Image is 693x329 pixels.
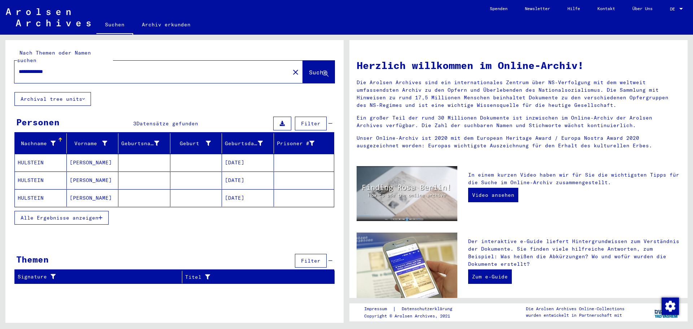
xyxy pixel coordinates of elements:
[222,133,274,153] mat-header-cell: Geburtsdatum
[18,138,66,149] div: Nachname
[301,120,321,127] span: Filter
[6,8,91,26] img: Arolsen_neg.svg
[14,211,109,225] button: Alle Ergebnisse anzeigen
[277,138,326,149] div: Prisoner #
[274,133,334,153] mat-header-cell: Prisoner #
[357,134,680,150] p: Unser Online-Archiv ist 2020 mit dem European Heritage Award / Europa Nostra Award 2020 ausgezeic...
[222,172,274,189] mat-cell: [DATE]
[468,269,512,284] a: Zum e-Guide
[225,140,263,147] div: Geburtsdatum
[396,305,461,313] a: Datenschutzerklärung
[118,133,170,153] mat-header-cell: Geburtsname
[662,298,679,315] img: Zustimmung ändern
[67,172,119,189] mat-cell: [PERSON_NAME]
[15,172,67,189] mat-cell: HULSTEIN
[173,138,222,149] div: Geburt‏
[468,238,680,268] p: Der interaktive e-Guide liefert Hintergrundwissen zum Verständnis der Dokumente. Sie finden viele...
[526,312,624,319] p: wurden entwickelt in Partnerschaft mit
[468,171,680,186] p: In einem kurzen Video haben wir für Sie die wichtigsten Tipps für die Suche im Online-Archiv zusa...
[67,133,119,153] mat-header-cell: Vorname
[15,154,67,171] mat-cell: HULSTEIN
[225,138,274,149] div: Geburtsdatum
[16,116,60,129] div: Personen
[16,253,49,266] div: Themen
[295,254,327,268] button: Filter
[70,140,108,147] div: Vorname
[17,49,91,64] mat-label: Nach Themen oder Namen suchen
[67,154,119,171] mat-cell: [PERSON_NAME]
[136,120,198,127] span: Datensätze gefunden
[357,79,680,109] p: Die Arolsen Archives sind ein internationales Zentrum über NS-Verfolgung mit dem weltweit umfasse...
[21,215,99,221] span: Alle Ergebnisse anzeigen
[303,61,335,83] button: Suche
[291,68,300,77] mat-icon: close
[364,305,393,313] a: Impressum
[357,114,680,129] p: Ein großer Teil der rund 30 Millionen Dokumente ist inzwischen im Online-Archiv der Arolsen Archi...
[364,305,461,313] div: |
[468,188,518,202] a: Video ansehen
[133,120,136,127] span: 3
[96,16,133,35] a: Suchen
[670,7,678,12] span: DE
[185,271,326,283] div: Titel
[295,117,327,130] button: Filter
[222,189,274,207] mat-cell: [DATE]
[288,65,303,79] button: Clear
[15,189,67,207] mat-cell: HULSTEIN
[70,138,118,149] div: Vorname
[309,69,327,76] span: Suche
[133,16,199,33] a: Archiv erkunden
[653,303,680,321] img: yv_logo.png
[121,138,170,149] div: Geburtsname
[526,306,624,312] p: Die Arolsen Archives Online-Collections
[18,271,182,283] div: Signature
[222,154,274,171] mat-cell: [DATE]
[185,273,317,281] div: Titel
[15,133,67,153] mat-header-cell: Nachname
[67,189,119,207] mat-cell: [PERSON_NAME]
[18,273,173,281] div: Signature
[170,133,222,153] mat-header-cell: Geburt‏
[364,313,461,319] p: Copyright © Arolsen Archives, 2021
[14,92,91,106] button: Archival tree units
[357,58,680,73] h1: Herzlich willkommen im Online-Archiv!
[121,140,159,147] div: Geburtsname
[277,140,315,147] div: Prisoner #
[357,233,457,300] img: eguide.jpg
[18,140,56,147] div: Nachname
[301,257,321,264] span: Filter
[173,140,211,147] div: Geburt‏
[357,166,457,221] img: video.jpg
